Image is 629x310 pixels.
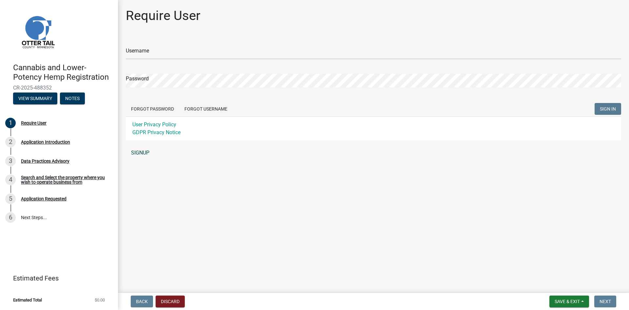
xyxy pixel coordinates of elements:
h4: Cannabis and Lower-Potency Hemp Registration [13,63,113,82]
wm-modal-confirm: Notes [60,96,85,101]
span: $0.00 [95,298,105,302]
button: Forgot Username [179,103,233,115]
img: Otter Tail County, Minnesota [13,7,62,56]
div: 1 [5,118,16,128]
button: Forgot Password [126,103,179,115]
button: SIGN IN [595,103,621,115]
div: Require User [21,121,47,125]
div: Application Introduction [21,140,70,144]
a: SIGNUP [126,146,621,159]
button: Discard [156,296,185,307]
div: 6 [5,212,16,223]
button: Notes [60,93,85,104]
wm-modal-confirm: Summary [13,96,57,101]
h1: Require User [126,8,200,24]
span: SIGN IN [600,106,616,112]
div: 5 [5,194,16,204]
span: CR-2025-488352 [13,85,105,91]
button: Back [131,296,153,307]
span: Next [600,299,611,304]
a: GDPR Privacy Notice [132,129,181,135]
span: Estimated Total [13,298,42,302]
a: User Privacy Policy [132,121,176,128]
div: Search and Select the property where you wish to operate business from [21,175,107,184]
a: Estimated Fees [5,272,107,285]
div: 4 [5,175,16,185]
div: 3 [5,156,16,166]
div: Data Practices Advisory [21,159,69,163]
span: Back [136,299,148,304]
span: Save & Exit [555,299,580,304]
button: Next [594,296,616,307]
div: 2 [5,137,16,147]
div: Application Requested [21,196,67,201]
button: Save & Exit [549,296,589,307]
button: View Summary [13,93,57,104]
